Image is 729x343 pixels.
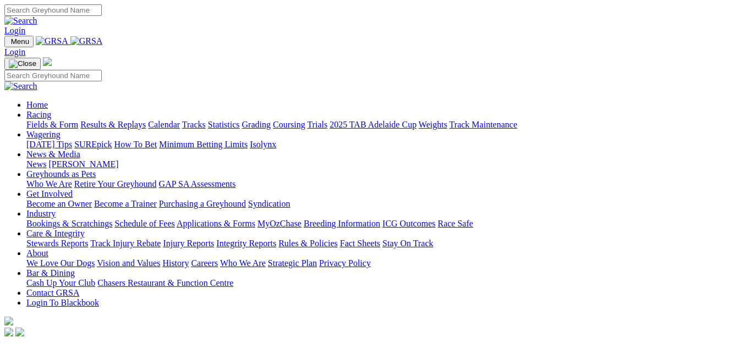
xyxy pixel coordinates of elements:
[26,120,725,130] div: Racing
[9,59,36,68] img: Close
[304,219,380,228] a: Breeding Information
[159,140,248,149] a: Minimum Betting Limits
[26,248,48,258] a: About
[340,239,380,248] a: Fact Sheets
[26,140,725,150] div: Wagering
[450,120,517,129] a: Track Maintenance
[319,258,371,268] a: Privacy Policy
[220,258,266,268] a: Who We Are
[278,239,338,248] a: Rules & Policies
[26,199,725,209] div: Get Involved
[26,169,96,179] a: Greyhounds as Pets
[26,159,725,169] div: News & Media
[26,150,80,159] a: News & Media
[177,219,255,228] a: Applications & Forms
[26,278,95,287] a: Cash Up Your Club
[26,219,725,229] div: Industry
[90,239,161,248] a: Track Injury Rebate
[26,100,48,109] a: Home
[36,36,68,46] img: GRSA
[257,219,302,228] a: MyOzChase
[148,120,180,129] a: Calendar
[248,199,290,208] a: Syndication
[162,258,189,268] a: History
[216,239,276,248] a: Integrity Reports
[26,199,92,208] a: Become an Owner
[26,278,725,288] div: Bar & Dining
[26,159,46,169] a: News
[330,120,416,129] a: 2025 TAB Adelaide Cup
[4,26,25,35] a: Login
[4,328,13,336] img: facebook.svg
[191,258,218,268] a: Careers
[26,239,88,248] a: Stewards Reports
[74,140,112,149] a: SUREpick
[26,219,112,228] a: Bookings & Scratchings
[26,130,61,139] a: Wagering
[4,36,34,47] button: Toggle navigation
[26,209,56,218] a: Industry
[382,239,433,248] a: Stay On Track
[419,120,447,129] a: Weights
[94,199,157,208] a: Become a Trainer
[268,258,317,268] a: Strategic Plan
[70,36,103,46] img: GRSA
[159,199,246,208] a: Purchasing a Greyhound
[26,179,725,189] div: Greyhounds as Pets
[26,268,75,278] a: Bar & Dining
[273,120,305,129] a: Coursing
[4,81,37,91] img: Search
[182,120,206,129] a: Tracks
[15,328,24,336] img: twitter.svg
[4,16,37,26] img: Search
[26,239,725,248] div: Care & Integrity
[242,120,271,129] a: Grading
[208,120,240,129] a: Statistics
[80,120,146,129] a: Results & Replays
[11,37,29,46] span: Menu
[250,140,276,149] a: Isolynx
[437,219,473,228] a: Race Safe
[26,258,725,268] div: About
[159,179,236,189] a: GAP SA Assessments
[114,219,174,228] a: Schedule of Fees
[307,120,327,129] a: Trials
[382,219,435,228] a: ICG Outcomes
[97,278,233,287] a: Chasers Restaurant & Function Centre
[4,317,13,325] img: logo-grsa-white.png
[26,189,73,198] a: Get Involved
[4,70,102,81] input: Search
[26,140,72,149] a: [DATE] Tips
[97,258,160,268] a: Vision and Values
[26,288,79,297] a: Contact GRSA
[26,110,51,119] a: Racing
[4,47,25,57] a: Login
[26,179,72,189] a: Who We Are
[26,229,85,238] a: Care & Integrity
[26,120,78,129] a: Fields & Form
[163,239,214,248] a: Injury Reports
[4,58,41,70] button: Toggle navigation
[48,159,118,169] a: [PERSON_NAME]
[26,258,95,268] a: We Love Our Dogs
[74,179,157,189] a: Retire Your Greyhound
[43,57,52,66] img: logo-grsa-white.png
[26,298,99,307] a: Login To Blackbook
[4,4,102,16] input: Search
[114,140,157,149] a: How To Bet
